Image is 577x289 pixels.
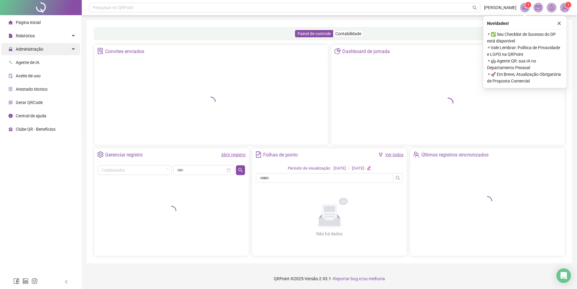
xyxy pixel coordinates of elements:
[473,5,477,10] span: search
[8,127,13,131] span: gift
[16,73,41,78] span: Aceite de uso
[288,165,331,172] div: Período de visualização:
[238,168,243,173] span: search
[16,60,39,65] span: Agente de IA
[97,151,104,158] span: setting
[97,48,104,54] span: solution
[421,150,489,160] div: Últimos registros sincronizados
[482,196,492,206] span: loading
[297,31,331,36] span: Painel de controle
[16,33,35,38] span: Relatórios
[525,2,531,8] sup: 1
[16,113,46,118] span: Central de ajuda
[167,206,176,216] span: loading
[352,165,364,172] div: [DATE]
[443,98,453,109] span: loading
[333,276,385,281] span: Reportar bug e/ou melhoria
[556,268,571,283] div: Open Intercom Messenger
[105,150,143,160] div: Gerenciar registro
[8,114,13,118] span: info-circle
[263,150,298,160] div: Folhas de ponto
[302,230,357,237] div: Não há dados
[527,3,529,7] span: 1
[13,278,19,284] span: facebook
[348,165,350,172] div: -
[8,34,13,38] span: file
[165,168,168,172] span: loading
[305,276,318,281] span: Versão
[560,3,569,12] img: 82424
[484,4,516,11] span: [PERSON_NAME]
[8,47,13,51] span: lock
[385,152,403,157] a: Ver todos
[567,3,569,7] span: 1
[16,87,48,92] span: Atestado técnico
[335,31,361,36] span: Contabilidade
[22,278,28,284] span: linkedin
[487,44,563,58] span: ⚬ Vale Lembrar: Política de Privacidade e LGPD na QRPoint
[64,280,68,284] span: left
[16,100,43,105] span: Gerar QRCode
[32,278,38,284] span: instagram
[487,20,509,27] span: Novidades !
[221,152,246,157] a: Abrir registro
[565,2,571,8] sup: Atualize o seu contato no menu Meus Dados
[8,74,13,78] span: audit
[206,97,216,106] span: loading
[487,58,563,71] span: ⚬ 🤖 Agente QR: sua IA no Departamento Pessoal
[379,153,383,157] span: filter
[396,176,400,180] span: search
[8,87,13,91] span: solution
[16,47,43,52] span: Administração
[255,151,262,158] span: file-text
[8,100,13,105] span: qrcode
[367,166,371,170] span: edit
[333,165,346,172] div: [DATE]
[522,5,528,10] span: notification
[105,46,144,57] div: Convites enviados
[549,5,554,10] span: bell
[16,20,41,25] span: Página inicial
[413,151,419,158] span: team
[16,127,55,132] span: Clube QR - Beneficios
[487,71,563,84] span: ⚬ 🚀 Em Breve, Atualização Obrigatória de Proposta Comercial
[8,20,13,25] span: home
[334,48,341,54] span: pie-chart
[487,31,563,44] span: ⚬ ✅ Seu Checklist de Sucesso do DP está disponível
[536,5,541,10] span: mail
[557,21,561,25] span: close
[342,46,390,57] div: Dashboard de jornada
